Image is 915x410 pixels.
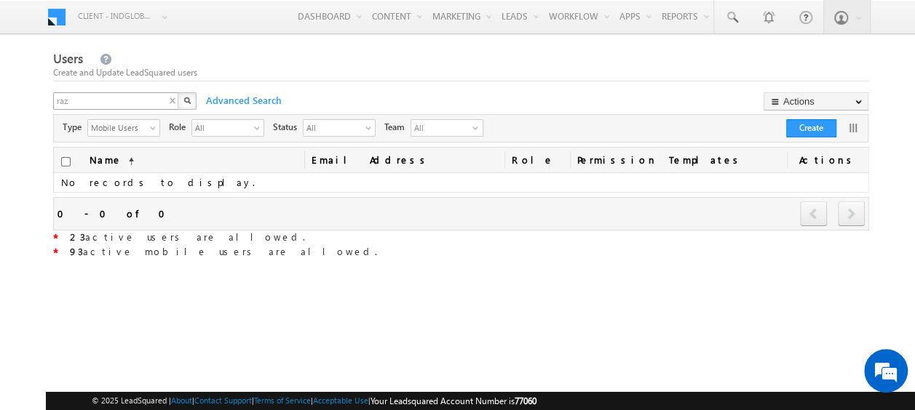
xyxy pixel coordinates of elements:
span: Your Leadsquared Account Number is [371,395,536,406]
span: Mobile Users [88,120,148,134]
em: Start Chat [198,314,264,334]
span: Type [63,121,87,134]
button: Create [786,119,836,137]
div: Create and Update LeadSquared users [53,66,869,79]
span: Permission Templates [570,148,787,172]
img: d_60004797649_company_0_60004797649 [25,76,61,95]
span: Client - indglobal1 (77060) [78,9,154,23]
span: 77060 [515,395,536,406]
a: Contact Support [194,395,252,405]
span: Actions [787,148,868,172]
span: select [150,124,162,132]
div: Minimize live chat window [239,7,274,42]
button: Actions [764,92,868,110]
span: All [192,120,252,134]
a: Name [82,148,141,172]
span: Users [53,50,83,67]
a: next [838,203,865,226]
a: Email Address [304,148,504,172]
strong: 23 [70,230,85,243]
span: All [304,120,363,134]
span: active users are allowed. [70,230,305,243]
span: next [838,201,865,226]
span: select [254,124,266,132]
span: (sorted ascending) [122,156,134,167]
span: Role [169,121,191,134]
span: X [170,94,183,102]
td: No records to display. [54,173,868,193]
a: About [171,395,192,405]
a: prev [800,203,828,226]
span: © 2025 LeadSquared | | | | | [92,394,536,408]
a: Terms of Service [254,395,311,405]
div: 0 - 0 of 0 [58,205,174,222]
div: Chat with us now [76,76,245,95]
textarea: Type your message and hit 'Enter' [19,134,266,302]
a: Role [504,148,571,172]
strong: 93 [70,245,83,257]
span: Advanced Search [199,94,286,107]
span: All [411,120,470,136]
span: Status [273,121,303,134]
span: active mobile users are allowed. [70,245,377,257]
span: prev [800,201,827,226]
img: Search [183,97,191,104]
a: Acceptable Use [313,395,368,405]
span: Team [384,121,411,134]
span: select [365,124,377,132]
